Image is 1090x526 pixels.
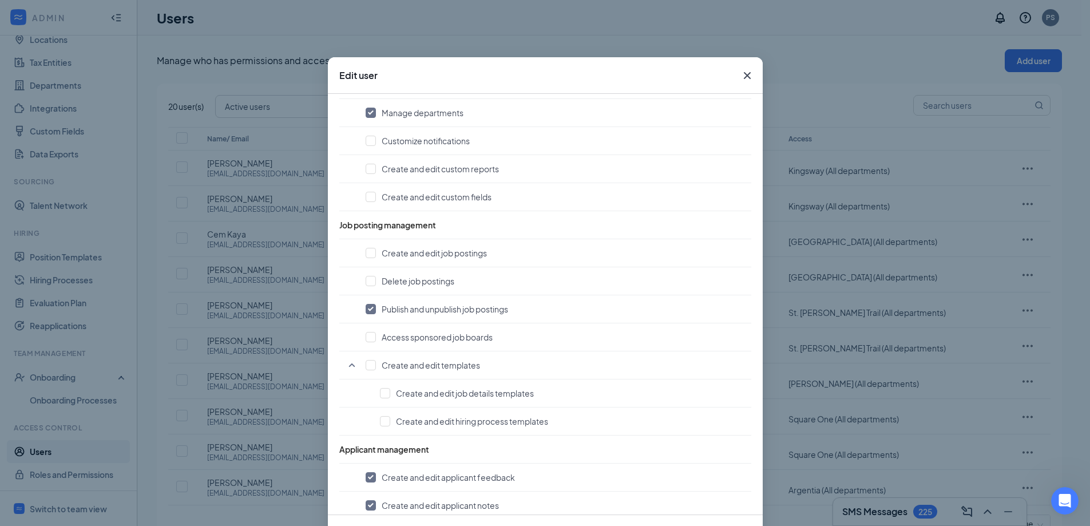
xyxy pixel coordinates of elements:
[339,69,378,82] h3: Edit user
[382,135,470,147] span: Customize notifications
[366,472,746,483] button: Create and edit applicant feedback
[382,163,499,175] span: Create and edit custom reports
[345,358,359,372] svg: SmallChevronUp
[366,191,746,203] button: Create and edit custom fields
[396,387,534,399] span: Create and edit job details templates
[366,500,746,511] button: Create and edit applicant notes
[380,387,746,399] button: Create and edit job details templates
[366,247,746,259] button: Create and edit job postings
[366,163,746,175] button: Create and edit custom reports
[740,69,754,82] svg: Cross
[366,303,746,315] button: Publish and unpublish job postings
[366,359,746,371] button: Create and edit templates
[382,247,487,259] span: Create and edit job postings
[382,107,463,118] span: Manage departments
[1051,487,1079,515] iframe: Intercom live chat
[366,331,746,343] button: Access sponsored job boards
[380,416,746,427] button: Create and edit hiring process templates
[366,107,746,118] button: Manage departments
[732,57,763,94] button: Close
[382,191,492,203] span: Create and edit custom fields
[339,220,436,230] span: Job posting management
[382,275,454,287] span: Delete job postings
[396,416,548,427] span: Create and edit hiring process templates
[382,359,480,371] span: Create and edit templates
[366,135,746,147] button: Customize notifications
[382,331,493,343] span: Access sponsored job boards
[339,444,429,454] span: Applicant management
[382,500,499,511] span: Create and edit applicant notes
[382,303,508,315] span: Publish and unpublish job postings
[382,472,515,483] span: Create and edit applicant feedback
[366,275,746,287] button: Delete job postings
